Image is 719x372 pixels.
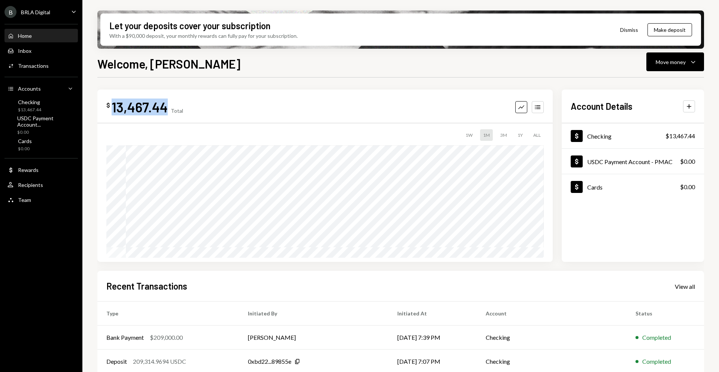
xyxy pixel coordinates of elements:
div: With a $90,000 deposit, your monthly rewards can fully pay for your subscription. [109,32,298,40]
div: Team [18,197,31,203]
a: Inbox [4,44,78,57]
div: $13,467.44 [665,131,695,140]
a: USDC Payment Account...$0.00 [4,116,78,134]
th: Initiated At [388,302,477,326]
th: Status [627,302,704,326]
a: Checking$13,467.44 [4,97,78,115]
div: 3M [497,129,510,141]
div: Move money [656,58,686,66]
th: Type [97,302,239,326]
div: $0.00 [680,182,695,191]
h2: Account Details [571,100,632,112]
button: Dismiss [611,21,647,39]
div: Cards [18,138,32,144]
div: Inbox [18,48,31,54]
div: USDC Payment Account - PMAC [587,158,673,165]
h2: Recent Transactions [106,280,187,292]
div: $209,000.00 [150,333,183,342]
div: Checking [587,133,612,140]
div: Cards [587,184,603,191]
div: 0xbd22...89855e [248,357,291,366]
div: USDC Payment Account... [17,115,75,128]
div: View all [675,283,695,290]
div: $13,467.44 [18,107,41,113]
div: Home [18,33,32,39]
div: 1W [462,129,476,141]
a: Accounts [4,82,78,95]
div: Let your deposits cover your subscription [109,19,270,32]
div: Recipients [18,182,43,188]
div: Bank Payment [106,333,144,342]
div: Completed [642,333,671,342]
div: 13,467.44 [112,99,168,115]
a: Home [4,29,78,42]
div: $ [106,102,110,109]
a: Cards$0.00 [562,174,704,199]
div: 1Y [515,129,526,141]
button: Make deposit [647,23,692,36]
div: Checking [18,99,41,105]
a: Recipients [4,178,78,191]
div: 209,314.9694 USDC [133,357,186,366]
div: Completed [642,357,671,366]
div: Accounts [18,85,41,92]
a: View all [675,282,695,290]
div: BRLA Digital [21,9,50,15]
td: Checking [477,326,627,350]
td: [DATE] 7:39 PM [388,326,477,350]
a: Checking$13,467.44 [562,123,704,148]
a: Team [4,193,78,206]
a: Cards$0.00 [4,136,78,154]
div: Transactions [18,63,49,69]
div: 1M [480,129,493,141]
div: ALL [530,129,544,141]
div: Deposit [106,357,127,366]
button: Move money [646,52,704,71]
div: Total [171,108,183,114]
div: Rewards [18,167,39,173]
th: Account [477,302,627,326]
div: B [4,6,16,18]
div: $0.00 [17,129,75,136]
div: $0.00 [680,157,695,166]
a: Rewards [4,163,78,176]
td: [PERSON_NAME] [239,326,389,350]
h1: Welcome, [PERSON_NAME] [97,56,240,71]
div: $0.00 [18,146,32,152]
a: Transactions [4,59,78,72]
th: Initiated By [239,302,389,326]
a: USDC Payment Account - PMAC$0.00 [562,149,704,174]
